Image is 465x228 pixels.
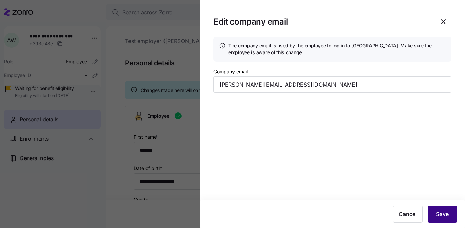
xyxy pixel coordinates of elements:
[393,206,423,223] button: Cancel
[213,16,430,27] h1: Edit company email
[428,206,457,223] button: Save
[436,210,449,218] span: Save
[228,42,446,56] h4: The company email is used by the employee to log in to [GEOGRAPHIC_DATA]. Make sure the employee ...
[399,210,417,218] span: Cancel
[213,68,248,75] label: Company email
